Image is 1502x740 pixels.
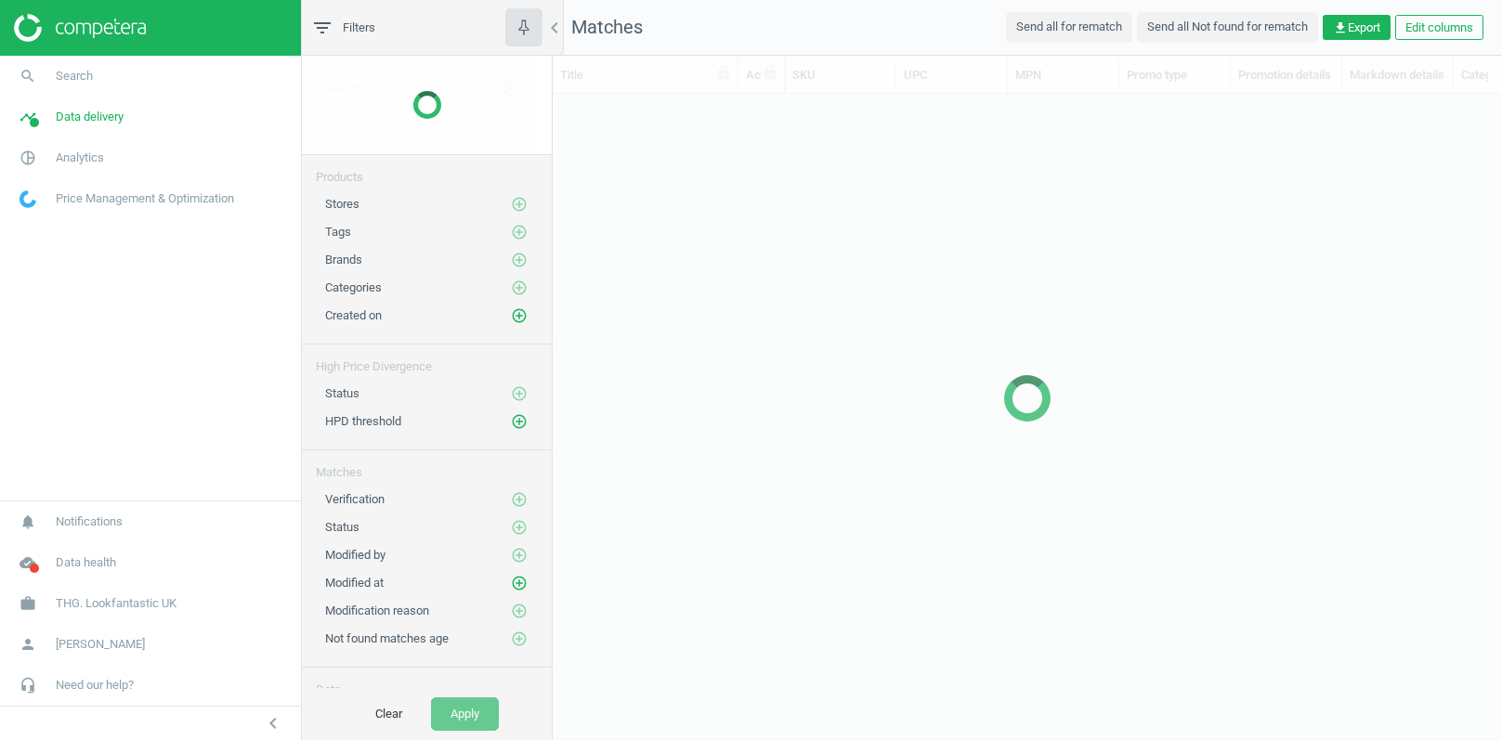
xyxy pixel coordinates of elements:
i: search [10,58,46,94]
button: add_circle_outline [510,602,529,620]
span: Status [325,520,359,534]
button: add_circle_outline [510,546,529,565]
span: [PERSON_NAME] [56,636,145,653]
span: Brands [325,253,362,266]
span: Modified at [325,576,384,590]
i: add_circle_outline [511,603,528,619]
button: add_circle_outline [510,630,529,648]
button: add_circle_outline [510,384,529,403]
button: Send all Not found for rematch [1137,12,1318,42]
span: Status [325,386,359,400]
span: Search [56,68,93,84]
span: Analytics [56,149,104,166]
button: chevron_left [250,711,296,735]
img: wGWNvw8QSZomAAAAABJRU5ErkJggg== [20,190,36,208]
i: cloud_done [10,545,46,580]
i: work [10,586,46,621]
i: add_circle_outline [511,385,528,402]
span: Matches [571,16,643,38]
img: ajHJNr6hYgQAAAAASUVORK5CYII= [14,14,146,42]
i: add_circle_outline [511,547,528,564]
i: add_circle_outline [511,252,528,268]
i: add_circle_outline [511,279,528,296]
i: chevron_left [543,17,566,39]
i: get_app [1333,20,1348,35]
i: chevron_left [262,712,284,734]
i: add_circle_outline [511,307,528,324]
span: Modification reason [325,604,429,617]
span: Verification [325,492,385,506]
i: add_circle_outline [511,575,528,591]
span: Price Management & Optimization [56,190,234,207]
span: Created on [325,308,382,322]
i: timeline [10,99,46,135]
i: notifications [10,504,46,539]
button: Send all for rematch [1006,12,1132,42]
button: add_circle_outline [510,412,529,431]
i: add_circle_outline [511,196,528,213]
button: add_circle_outline [510,518,529,537]
i: person [10,627,46,662]
button: add_circle_outline [510,279,529,297]
span: Notifications [56,513,123,530]
span: Tags [325,225,351,239]
span: Data health [56,554,116,571]
button: Edit columns [1395,15,1483,41]
button: Clear [356,697,422,731]
div: Products [302,155,552,186]
span: THG. Lookfantastic UK [56,595,176,612]
span: Not found matches age [325,631,449,645]
button: add_circle_outline [510,490,529,509]
button: add_circle_outline [510,306,529,325]
i: add_circle_outline [511,413,528,430]
span: Stores [325,197,359,211]
button: Apply [431,697,499,731]
span: Export [1333,19,1380,36]
span: Filters [343,19,375,36]
span: Categories [325,280,382,294]
span: HPD threshold [325,414,401,428]
button: add_circle_outline [510,223,529,241]
button: add_circle_outline [510,251,529,269]
div: Matches [302,450,552,481]
i: add_circle_outline [511,519,528,536]
i: add_circle_outline [511,491,528,508]
span: Data delivery [56,109,124,125]
span: Modified by [325,548,385,562]
div: High Price Divergence [302,344,552,375]
span: Need our help? [56,677,134,694]
i: headset_mic [10,668,46,703]
button: get_appExport [1323,15,1391,41]
div: Data [302,668,552,698]
i: filter_list [311,17,333,39]
i: add_circle_outline [511,224,528,240]
i: add_circle_outline [511,630,528,647]
i: pie_chart_outlined [10,140,46,175]
button: add_circle_outline [510,195,529,214]
button: add_circle_outline [510,574,529,592]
